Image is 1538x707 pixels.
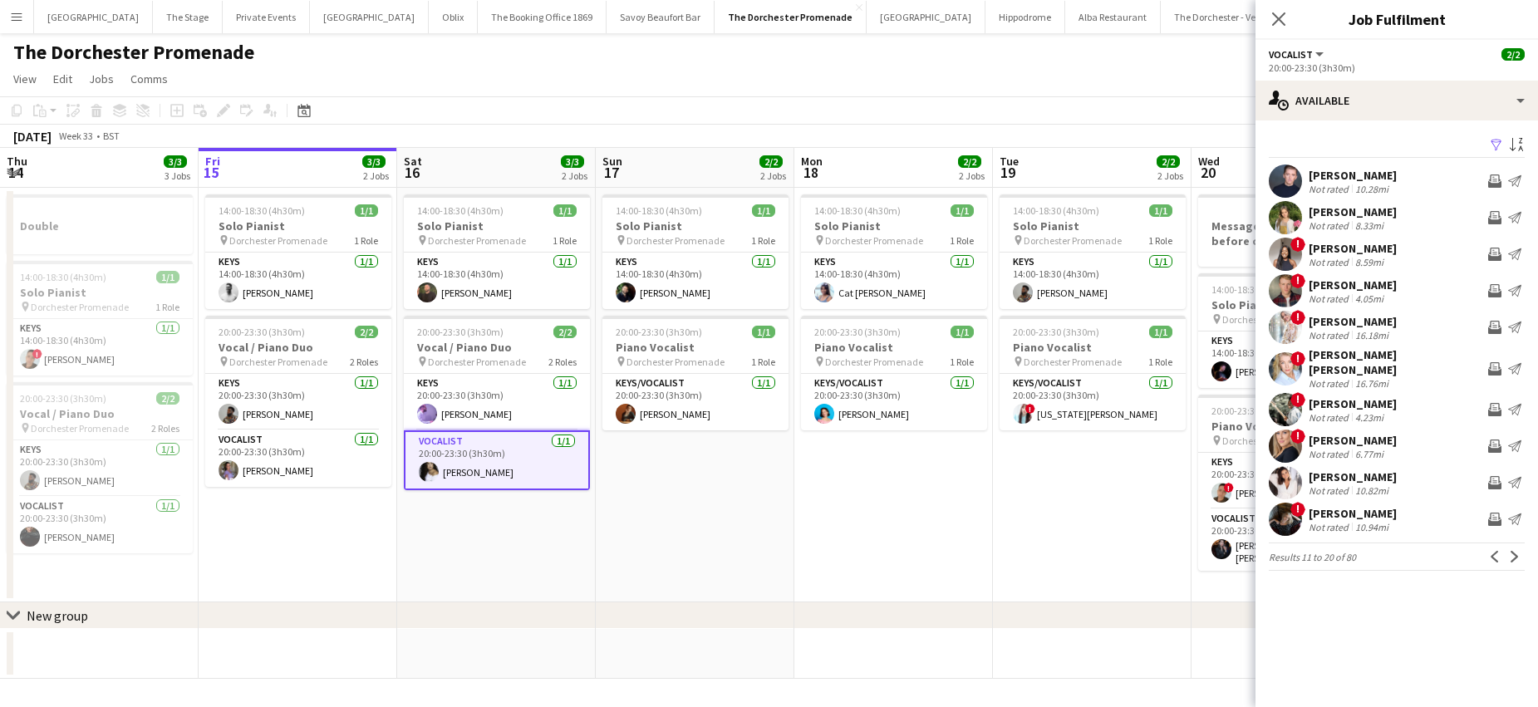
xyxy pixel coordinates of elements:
[616,326,702,338] span: 20:00-23:30 (3h30m)
[751,356,775,368] span: 1 Role
[950,356,974,368] span: 1 Role
[404,374,590,430] app-card-role: Keys1/120:00-23:30 (3h30m)[PERSON_NAME]
[1352,521,1392,533] div: 10.94mi
[1000,154,1019,169] span: Tue
[1198,273,1384,388] div: 14:00-18:30 (4h30m)1/1Solo Pianist Dorchester Promenade1 RoleKeys1/114:00-18:30 (4h30m)[PERSON_NAME]
[1196,163,1220,182] span: 20
[825,356,923,368] span: Dorchester Promenade
[404,218,590,233] h3: Solo Pianist
[20,271,106,283] span: 14:00-18:30 (4h30m)
[997,163,1019,182] span: 19
[4,163,27,182] span: 14
[801,340,987,355] h3: Piano Vocalist
[205,218,391,233] h3: Solo Pianist
[553,326,577,338] span: 2/2
[31,422,129,435] span: Dorchester Promenade
[1013,204,1099,217] span: 14:00-18:30 (4h30m)
[219,326,305,338] span: 20:00-23:30 (3h30m)
[7,285,193,300] h3: Solo Pianist
[1025,404,1035,414] span: !
[1352,448,1387,460] div: 6.77mi
[404,194,590,309] div: 14:00-18:30 (4h30m)1/1Solo Pianist Dorchester Promenade1 RoleKeys1/114:00-18:30 (4h30m)[PERSON_NAME]
[1198,453,1384,509] app-card-role: Keys1/120:00-23:30 (3h30m)![PERSON_NAME]
[1065,1,1161,33] button: Alba Restaurant
[205,340,391,355] h3: Vocal / Piano Duo
[1000,194,1186,309] app-job-card: 14:00-18:30 (4h30m)1/1Solo Pianist Dorchester Promenade1 RoleKeys1/114:00-18:30 (4h30m)[PERSON_NAME]
[1290,351,1305,366] span: !
[1352,329,1392,341] div: 16.18mi
[801,194,987,309] div: 14:00-18:30 (4h30m)1/1Solo Pianist Dorchester Promenade1 RoleKeys1/114:00-18:30 (4h30m)Cat [PERSO...
[1309,469,1397,484] div: [PERSON_NAME]
[798,163,823,182] span: 18
[404,340,590,355] h3: Vocal / Piano Duo
[553,234,577,247] span: 1 Role
[751,234,775,247] span: 1 Role
[7,440,193,497] app-card-role: Keys1/120:00-23:30 (3h30m)[PERSON_NAME]
[229,356,327,368] span: Dorchester Promenade
[1309,314,1397,329] div: [PERSON_NAME]
[759,155,783,168] span: 2/2
[1309,377,1352,390] div: Not rated
[1161,1,1304,33] button: The Dorchester - Vesper Bar
[801,218,987,233] h3: Solo Pianist
[1290,502,1305,517] span: !
[1309,183,1352,195] div: Not rated
[600,163,622,182] span: 17
[1309,396,1397,411] div: [PERSON_NAME]
[47,68,79,90] a: Edit
[561,155,584,168] span: 3/3
[715,1,867,33] button: The Dorchester Promenade
[13,40,254,65] h1: The Dorchester Promenade
[602,316,789,430] app-job-card: 20:00-23:30 (3h30m)1/1Piano Vocalist Dorchester Promenade1 RoleKeys/Vocalist1/120:00-23:30 (3h30m...
[1290,429,1305,444] span: !
[1309,329,1352,341] div: Not rated
[7,497,193,553] app-card-role: Vocalist1/120:00-23:30 (3h30m)[PERSON_NAME]
[627,234,725,247] span: Dorchester Promenade
[1224,483,1234,493] span: !
[602,154,622,169] span: Sun
[55,130,96,142] span: Week 33
[562,169,587,182] div: 2 Jobs
[760,169,786,182] div: 2 Jobs
[27,607,88,624] div: New group
[1157,155,1180,168] span: 2/2
[153,1,223,33] button: The Stage
[355,326,378,338] span: 2/2
[548,356,577,368] span: 2 Roles
[801,316,987,430] div: 20:00-23:30 (3h30m)1/1Piano Vocalist Dorchester Promenade1 RoleKeys/Vocalist1/120:00-23:30 (3h30m...
[801,154,823,169] span: Mon
[478,1,607,33] button: The Booking Office 1869
[1000,374,1186,430] app-card-role: Keys/Vocalist1/120:00-23:30 (3h30m)![US_STATE][PERSON_NAME]
[1269,48,1313,61] span: Vocalist
[31,301,129,313] span: Dorchester Promenade
[205,374,391,430] app-card-role: Keys1/120:00-23:30 (3h30m)[PERSON_NAME]
[1352,377,1392,390] div: 16.76mi
[602,194,789,309] app-job-card: 14:00-18:30 (4h30m)1/1Solo Pianist Dorchester Promenade1 RoleKeys1/114:00-18:30 (4h30m)[PERSON_NAME]
[1309,292,1352,305] div: Not rated
[1309,204,1397,219] div: [PERSON_NAME]
[103,130,120,142] div: BST
[1013,326,1099,338] span: 20:00-23:30 (3h30m)
[417,204,504,217] span: 14:00-18:30 (4h30m)
[7,194,193,254] div: Double
[1352,292,1387,305] div: 4.05mi
[1352,256,1387,268] div: 8.59mi
[1211,283,1298,296] span: 14:00-18:30 (4h30m)
[1148,356,1172,368] span: 1 Role
[1211,405,1298,417] span: 20:00-23:30 (3h30m)
[1309,256,1352,268] div: Not rated
[205,194,391,309] div: 14:00-18:30 (4h30m)1/1Solo Pianist Dorchester Promenade1 RoleKeys1/114:00-18:30 (4h30m)[PERSON_NAME]
[1148,234,1172,247] span: 1 Role
[1309,448,1352,460] div: Not rated
[362,155,386,168] span: 3/3
[155,301,179,313] span: 1 Role
[32,349,42,359] span: !
[7,218,193,233] h3: Double
[1024,356,1122,368] span: Dorchester Promenade
[404,430,590,490] app-card-role: Vocalist1/120:00-23:30 (3h30m)[PERSON_NAME]
[1309,484,1352,497] div: Not rated
[1352,411,1387,424] div: 4.23mi
[1255,81,1538,120] div: Available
